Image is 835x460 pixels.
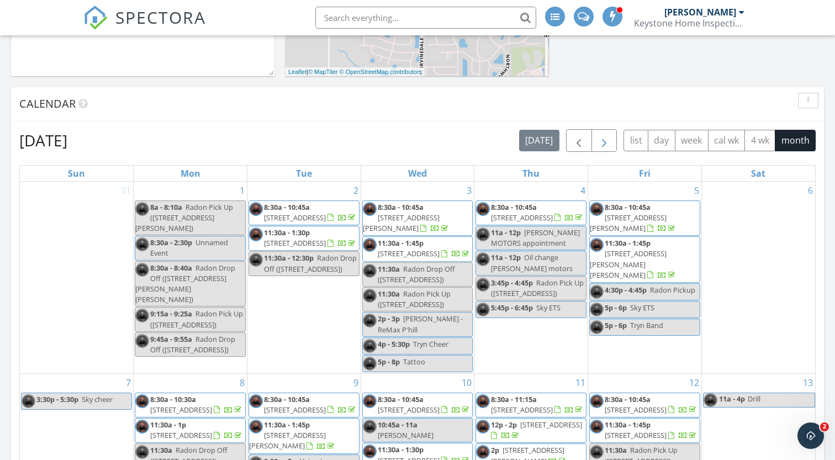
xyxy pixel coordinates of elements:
[491,228,580,248] span: [PERSON_NAME] MOTORS appointment
[115,6,206,29] span: SPECTORA
[378,202,424,212] span: 8:30a - 10:45a
[491,278,533,288] span: 3:45p - 4:45p
[801,374,815,392] a: Go to September 13, 2025
[249,228,263,241] img: img_0058_3.jpg
[135,418,246,443] a: 11:30a - 1p [STREET_ADDRESS]
[150,263,192,273] span: 8:30a - 8:40a
[378,264,455,284] span: Radon Drop Off ([STREET_ADDRESS])
[294,166,314,181] a: Tuesday
[249,430,326,451] span: [STREET_ADDRESS][PERSON_NAME]
[701,182,815,374] td: Go to September 6, 2025
[378,264,400,274] span: 11:30a
[520,420,582,430] span: [STREET_ADDRESS]
[150,430,212,440] span: [STREET_ADDRESS]
[361,182,474,374] td: Go to September 3, 2025
[704,393,717,407] img: img_0058_3.jpg
[150,445,172,455] span: 11:30a
[135,309,149,322] img: img_0058_3.jpg
[648,130,675,151] button: day
[491,394,537,404] span: 8:30a - 11:15a
[491,228,521,237] span: 11a - 12p
[675,130,709,151] button: week
[249,420,336,451] a: 11:30a - 1:45p [STREET_ADDRESS][PERSON_NAME]
[475,200,586,225] a: 8:30a - 10:45a [STREET_ADDRESS]
[135,263,235,305] span: Radon Drop Off ([STREET_ADDRESS][PERSON_NAME][PERSON_NAME])
[362,200,473,236] a: 8:30a - 10:45a [STREET_ADDRESS][PERSON_NAME]
[605,445,627,455] span: 11:30a
[134,182,247,374] td: Go to September 1, 2025
[378,357,400,367] span: 5p - 8p
[589,200,700,236] a: 8:30a - 10:45a [STREET_ADDRESS][PERSON_NAME]
[605,430,667,440] span: [STREET_ADDRESS]
[150,420,186,430] span: 11:30a - 1p
[605,394,698,415] a: 8:30a - 10:45a [STREET_ADDRESS]
[590,303,604,316] img: img_0058_3.jpg
[378,394,424,404] span: 8:30a - 10:45a
[692,182,701,199] a: Go to September 5, 2025
[22,394,35,408] img: img_0058_3.jpg
[264,394,310,404] span: 8:30a - 10:45a
[19,129,67,151] h2: [DATE]
[491,252,573,273] span: Oil change [PERSON_NAME] motors
[588,182,702,374] td: Go to September 5, 2025
[150,394,244,415] a: 8:30a - 10:30a [STREET_ADDRESS]
[748,394,760,404] span: Drill
[264,202,310,212] span: 8:30a - 10:45a
[491,202,584,223] a: 8:30a - 10:45a [STREET_ADDRESS]
[403,357,425,367] span: Tattoo
[520,166,542,181] a: Thursday
[362,393,473,417] a: 8:30a - 10:45a [STREET_ADDRESS]
[623,130,648,151] button: list
[20,182,134,374] td: Go to August 31, 2025
[605,420,698,440] a: 11:30a - 1:45p [STREET_ADDRESS]
[363,213,440,233] span: [STREET_ADDRESS][PERSON_NAME]
[589,393,700,417] a: 8:30a - 10:45a [STREET_ADDRESS]
[363,394,377,408] img: img_0058_3.jpg
[491,394,584,415] a: 8:30a - 11:15a [STREET_ADDRESS]
[237,374,247,392] a: Go to September 8, 2025
[708,130,746,151] button: cal wk
[363,289,377,303] img: img_0058_3.jpg
[264,228,310,237] span: 11:30a - 1:30p
[476,303,490,316] img: img_0058_3.jpg
[820,422,829,431] span: 2
[590,202,677,233] a: 8:30a - 10:45a [STREET_ADDRESS][PERSON_NAME]
[378,289,451,309] span: Radon Pick Up ([STREET_ADDRESS])
[286,67,425,77] div: |
[650,285,695,295] span: Radon Pickup
[378,314,400,324] span: 2p - 3p
[476,202,490,216] img: img_0058_3.jpg
[247,182,361,374] td: Go to September 2, 2025
[83,15,206,38] a: SPECTORA
[687,374,701,392] a: Go to September 12, 2025
[363,202,450,233] a: 8:30a - 10:45a [STREET_ADDRESS][PERSON_NAME]
[476,445,490,459] img: img_0058_3.jpg
[264,253,314,263] span: 11:30a - 12:30p
[363,264,377,278] img: img_0058_3.jpg
[363,420,377,433] img: img_0058_3.jpg
[589,236,700,283] a: 11:30a - 1:45p [STREET_ADDRESS][PERSON_NAME][PERSON_NAME]
[413,339,448,349] span: Tryn Cheer
[119,182,133,199] a: Go to August 31, 2025
[150,420,244,440] a: 11:30a - 1p [STREET_ADDRESS]
[237,182,247,199] a: Go to September 1, 2025
[178,166,203,181] a: Monday
[605,285,647,295] span: 4:30p - 4:45p
[491,213,553,223] span: [STREET_ADDRESS]
[378,420,417,430] span: 10:45a - 11a
[150,202,182,212] span: 8a - 8:10a
[378,405,440,415] span: [STREET_ADDRESS]
[806,182,815,199] a: Go to September 6, 2025
[476,278,490,292] img: img_0058_3.jpg
[476,420,490,433] img: img_0058_3.jpg
[474,182,588,374] td: Go to September 4, 2025
[589,418,700,443] a: 11:30a - 1:45p [STREET_ADDRESS]
[135,394,149,408] img: img_0058_3.jpg
[135,263,149,277] img: img_0058_3.jpg
[491,420,582,440] a: 12p - 2p [STREET_ADDRESS]
[351,374,361,392] a: Go to September 9, 2025
[264,238,326,248] span: [STREET_ADDRESS]
[249,253,263,267] img: img_0058_3.jpg
[150,394,196,404] span: 8:30a - 10:30a
[378,238,471,258] a: 11:30a - 1:45p [STREET_ADDRESS]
